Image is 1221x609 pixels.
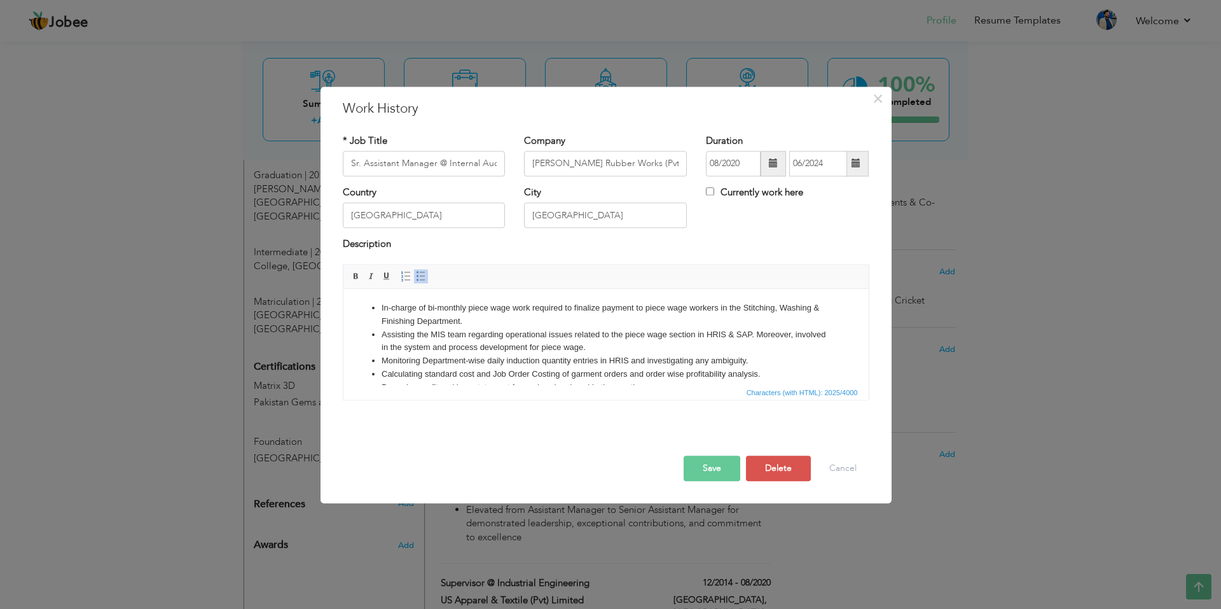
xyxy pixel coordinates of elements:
a: Underline [380,269,394,283]
button: Close [868,88,888,109]
label: Duration [706,134,743,148]
input: Present [789,151,847,176]
li: Preparing profit and loss statement for each order closed in the month. [38,92,487,106]
a: Insert/Remove Numbered List [399,269,413,283]
label: Country [343,186,376,199]
button: Delete [746,456,811,481]
span: Characters (with HTML): 2025/4000 [744,387,860,398]
a: Italic [364,269,378,283]
span: × [873,87,883,110]
button: Save [684,456,740,481]
label: Currently work here [706,186,803,199]
div: Statistics [744,387,862,398]
label: Company [524,134,565,148]
a: Insert/Remove Bulleted List [414,269,428,283]
button: Cancel [817,456,869,481]
label: Description [343,238,391,251]
input: From [706,151,761,176]
iframe: Rich Text Editor, workEditor [343,289,869,384]
label: City [524,186,541,199]
h3: Work History [343,99,869,118]
a: Bold [349,269,363,283]
label: * Job Title [343,134,387,148]
input: Currently work here [706,187,714,195]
